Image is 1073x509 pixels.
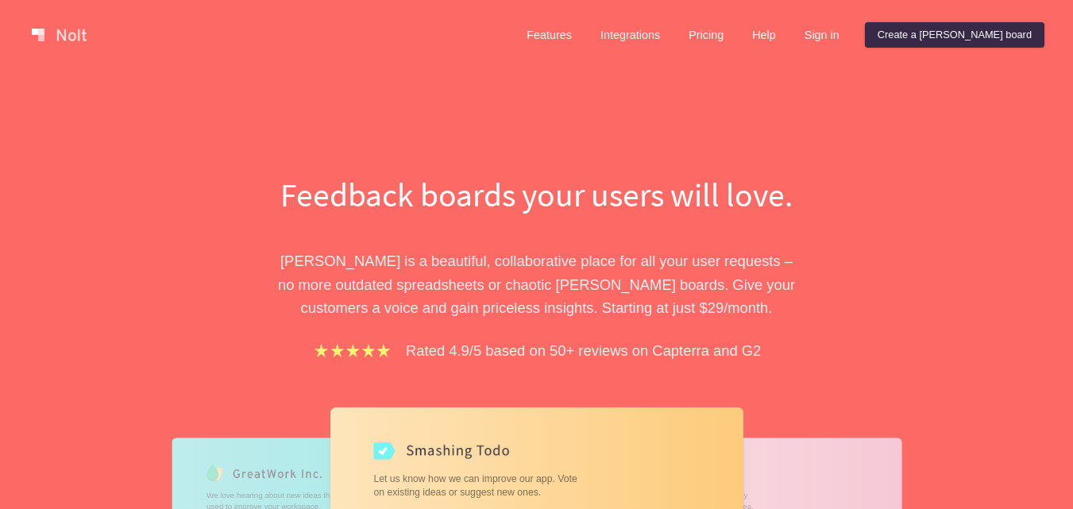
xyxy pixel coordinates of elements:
p: [PERSON_NAME] is a beautiful, collaborative place for all your user requests – no more outdated s... [263,249,811,319]
a: Create a [PERSON_NAME] board [865,22,1044,48]
a: Help [739,22,789,48]
img: stars.b067e34983.png [312,341,393,360]
a: Integrations [588,22,673,48]
a: Features [514,22,585,48]
a: Pricing [676,22,736,48]
a: Sign in [792,22,852,48]
p: Rated 4.9/5 based on 50+ reviews on Capterra and G2 [406,339,761,362]
h1: Feedback boards your users will love. [263,172,811,218]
